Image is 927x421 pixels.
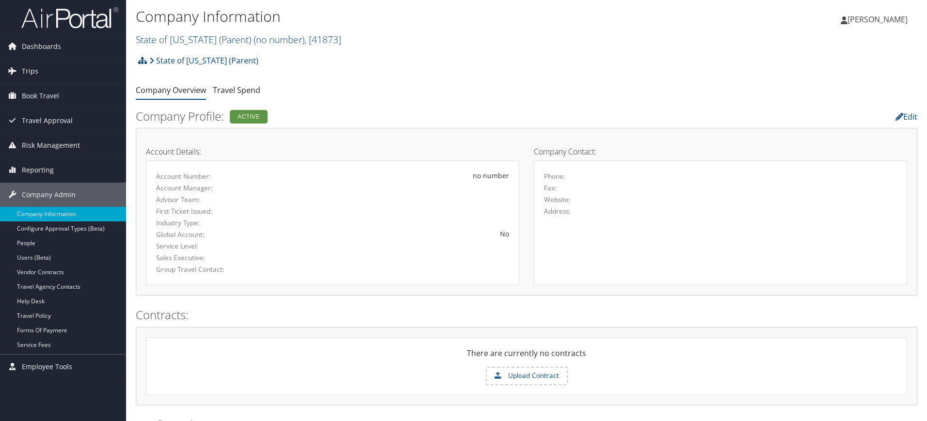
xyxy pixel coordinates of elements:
h2: Company Profile: [136,108,652,125]
label: Account Manager: [156,183,264,193]
span: Employee Tools [22,355,72,379]
span: Trips [22,59,38,83]
label: Advisor Team: [156,195,264,204]
label: Upload Contract [487,368,567,384]
label: Sales Executive: [156,253,264,263]
div: There are currently no contracts [146,347,907,367]
a: State of [US_STATE] (Parent) [149,51,258,70]
label: First Ticket Issued: [156,206,264,216]
span: Reporting [22,158,54,182]
h1: Company Information [136,6,657,27]
a: [PERSON_NAME] [841,5,917,34]
a: Edit [895,111,917,122]
h4: Account Details: [146,148,519,156]
div: no number [279,171,509,181]
div: Active [230,110,268,124]
span: Dashboards [22,34,61,59]
label: Account Number: [156,172,264,181]
h2: Contracts: [136,307,917,323]
label: Phone: [544,172,565,181]
span: , [ 41873 ] [304,33,341,46]
label: Industry Type: [156,218,264,228]
span: Travel Approval [22,109,73,133]
a: Travel Spend [213,85,260,95]
span: Company Admin [22,183,76,207]
label: Service Level: [156,241,264,251]
label: Fax: [544,183,557,193]
label: Global Account: [156,230,264,239]
div: No [279,229,509,239]
span: [PERSON_NAME] [847,14,908,25]
a: State of [US_STATE] (Parent) [136,33,341,46]
span: Book Travel [22,84,59,108]
label: Website: [544,195,571,204]
span: Risk Management [22,133,80,157]
h4: Company Contact: [534,148,907,156]
label: Address: [544,206,571,216]
span: ( no number ) [254,33,304,46]
a: Company Overview [136,85,206,95]
img: airportal-logo.png [21,6,118,29]
label: Group Travel Contact: [156,265,264,274]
